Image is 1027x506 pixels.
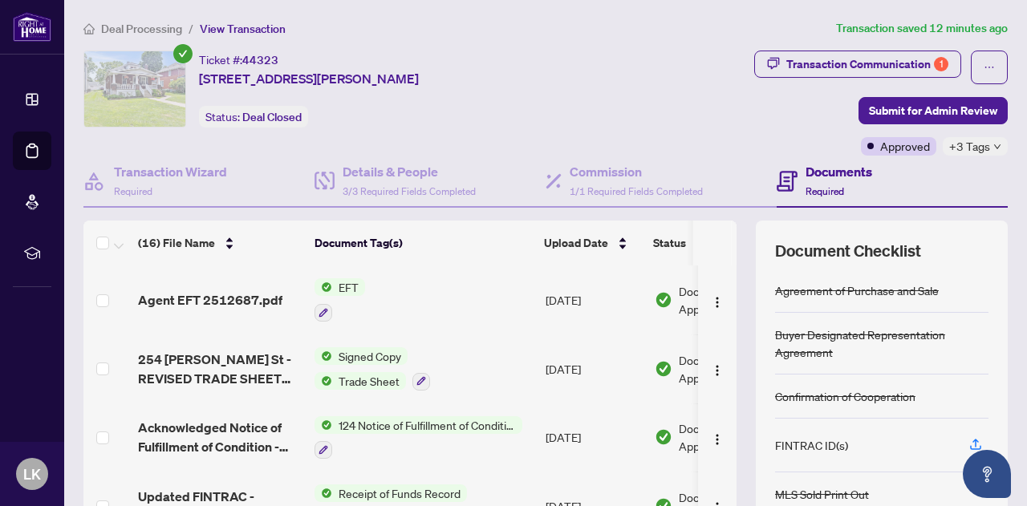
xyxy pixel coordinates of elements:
div: FINTRAC ID(s) [775,436,848,454]
img: Status Icon [315,278,332,296]
span: Approved [880,137,930,155]
div: Confirmation of Cooperation [775,387,915,405]
span: 44323 [242,53,278,67]
span: Status [653,234,686,252]
img: Document Status [655,428,672,446]
span: Agent EFT 2512687.pdf [138,290,282,310]
article: Transaction saved 12 minutes ago [836,19,1008,38]
div: Ticket #: [199,51,278,69]
img: Status Icon [315,347,332,365]
img: Logo [711,296,724,309]
span: EFT [332,278,365,296]
span: Document Approved [679,351,778,387]
h4: Commission [570,162,703,181]
th: Status [647,221,783,265]
span: Receipt of Funds Record [332,484,467,502]
div: Agreement of Purchase and Sale [775,281,939,299]
span: Document Approved [679,419,778,455]
img: Status Icon [315,484,332,502]
span: Signed Copy [332,347,408,365]
span: [STREET_ADDRESS][PERSON_NAME] [199,69,419,88]
h4: Transaction Wizard [114,162,227,181]
span: Deal Processing [101,22,182,36]
span: 254 [PERSON_NAME] St - REVISED TRADE SHEET SIGNED LK.pdf [138,350,302,388]
span: Trade Sheet [332,372,406,390]
img: Status Icon [315,416,332,434]
span: Submit for Admin Review [869,98,997,123]
td: [DATE] [539,334,648,403]
img: Document Status [655,360,672,378]
div: Transaction Communication [786,51,948,77]
th: (16) File Name [132,221,308,265]
button: Status IconSigned CopyStatus IconTrade Sheet [315,347,430,391]
span: Deal Closed [242,110,302,124]
span: check-circle [173,44,193,63]
button: Submit for Admin Review [859,97,1008,124]
td: [DATE] [539,403,648,472]
th: Document Tag(s) [308,221,538,265]
span: +3 Tags [949,137,990,156]
span: LK [23,463,41,485]
img: Document Status [655,291,672,309]
span: 124 Notice of Fulfillment of Condition(s) - Agreement of Purchase and Sale [332,416,522,434]
button: Logo [704,356,730,382]
img: Status Icon [315,372,332,390]
span: 1/1 Required Fields Completed [570,185,703,197]
span: Document Approved [679,282,778,318]
h4: Documents [806,162,872,181]
button: Status Icon124 Notice of Fulfillment of Condition(s) - Agreement of Purchase and Sale [315,416,522,459]
img: logo [13,12,51,42]
span: Document Checklist [775,240,921,262]
span: Required [806,185,844,197]
span: View Transaction [200,22,286,36]
img: IMG-X12279767_1.jpg [84,51,185,127]
h4: Details & People [343,162,476,181]
li: / [189,19,193,38]
span: (16) File Name [138,234,215,252]
td: [DATE] [539,265,648,334]
button: Logo [704,287,730,313]
span: ellipsis [984,62,995,73]
span: down [993,143,1001,151]
span: home [83,23,95,34]
button: Status IconEFT [315,278,365,322]
button: Logo [704,424,730,450]
span: Upload Date [544,234,608,252]
button: Open asap [963,450,1011,498]
div: 1 [934,57,948,71]
button: Transaction Communication1 [754,51,961,78]
span: Required [114,185,152,197]
div: MLS Sold Print Out [775,485,869,503]
img: Logo [711,364,724,377]
div: Status: [199,106,308,128]
span: Acknowledged Notice of Fulfillment of Condition - Inspection - [STREET_ADDRESS][PERSON_NAME] 5.pdf [138,418,302,456]
img: Logo [711,433,724,446]
span: 3/3 Required Fields Completed [343,185,476,197]
th: Upload Date [538,221,647,265]
div: Buyer Designated Representation Agreement [775,326,988,361]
